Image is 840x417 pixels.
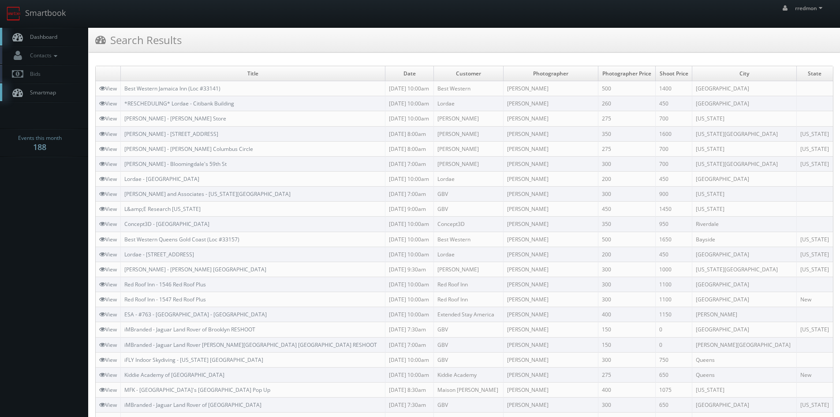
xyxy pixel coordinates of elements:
td: Maison [PERSON_NAME] [434,382,504,397]
a: iFLY Indoor Skydiving - [US_STATE] [GEOGRAPHIC_DATA] [124,356,263,364]
a: Red Roof Inn - 1547 Red Roof Plus [124,296,206,303]
td: [PERSON_NAME] [504,171,598,186]
td: [US_STATE] [796,126,833,141]
td: 700 [655,111,692,126]
td: [GEOGRAPHIC_DATA] [692,247,796,262]
a: [PERSON_NAME] - [PERSON_NAME] [GEOGRAPHIC_DATA] [124,266,266,273]
td: [US_STATE] [692,111,796,126]
td: [PERSON_NAME] [504,277,598,292]
td: Lordae [434,247,504,262]
td: GBV [434,322,504,337]
a: View [99,266,117,273]
strong: 188 [33,142,46,152]
td: 1000 [655,262,692,277]
a: View [99,356,117,364]
td: Date [385,66,434,81]
span: Dashboard [26,33,57,41]
td: GBV [434,398,504,413]
td: 1600 [655,126,692,141]
a: [PERSON_NAME] and Associates - [US_STATE][GEOGRAPHIC_DATA] [124,190,291,198]
td: [PERSON_NAME] [434,141,504,156]
td: Photographer [504,66,598,81]
td: [DATE] 10:00am [385,247,434,262]
td: 450 [655,171,692,186]
td: Customer [434,66,504,81]
a: View [99,145,117,153]
td: [DATE] 8:00am [385,126,434,141]
a: Best Western Jamaica Inn (Loc #33141) [124,85,220,92]
td: 400 [598,382,655,397]
td: [DATE] 7:00am [385,156,434,171]
h3: Search Results [95,32,182,48]
td: [DATE] 10:00am [385,307,434,322]
td: [DATE] 9:00am [385,202,434,217]
td: 0 [655,322,692,337]
td: [US_STATE] [692,187,796,202]
td: Shoot Price [655,66,692,81]
td: [PERSON_NAME] [504,262,598,277]
td: [DATE] 7:00am [385,337,434,352]
td: [PERSON_NAME] [504,202,598,217]
td: [US_STATE] [796,262,833,277]
td: Red Roof Inn [434,277,504,292]
td: Best Western [434,232,504,247]
a: View [99,160,117,168]
td: 750 [655,352,692,367]
td: GBV [434,202,504,217]
td: [PERSON_NAME] [434,111,504,126]
td: [PERSON_NAME] [504,232,598,247]
td: [PERSON_NAME] [504,367,598,382]
td: 700 [655,156,692,171]
a: View [99,236,117,243]
td: 1450 [655,202,692,217]
td: [PERSON_NAME] [434,156,504,171]
a: Best Western Queens Gold Coast (Loc #33157) [124,236,239,243]
td: [PERSON_NAME] [434,262,504,277]
span: rredmon [795,4,825,12]
td: 275 [598,141,655,156]
span: Events this month [18,134,62,143]
td: [DATE] 9:30am [385,262,434,277]
a: MFK - [GEOGRAPHIC_DATA]'s [GEOGRAPHIC_DATA] Pop Up [124,386,270,394]
td: 300 [598,277,655,292]
td: [GEOGRAPHIC_DATA] [692,292,796,307]
td: Red Roof Inn [434,292,504,307]
td: 950 [655,217,692,232]
td: [PERSON_NAME] [504,141,598,156]
a: View [99,220,117,228]
td: GBV [434,187,504,202]
td: [US_STATE] [692,382,796,397]
td: 700 [655,141,692,156]
a: View [99,281,117,288]
td: 300 [598,398,655,413]
td: State [796,66,833,81]
td: [PERSON_NAME] [504,247,598,262]
td: Bayside [692,232,796,247]
td: [PERSON_NAME] [434,126,504,141]
td: 275 [598,111,655,126]
td: [PERSON_NAME] [504,96,598,111]
td: [GEOGRAPHIC_DATA] [692,277,796,292]
a: View [99,341,117,349]
td: [PERSON_NAME] [504,398,598,413]
td: 450 [598,202,655,217]
a: View [99,326,117,333]
td: [DATE] 10:00am [385,171,434,186]
a: View [99,371,117,379]
td: 1150 [655,307,692,322]
a: iMBranded - Jaguar Land Rover of Brooklyn RESHOOT [124,326,255,333]
td: Queens [692,367,796,382]
td: [DATE] 10:00am [385,367,434,382]
td: [DATE] 8:00am [385,141,434,156]
a: View [99,85,117,92]
td: 1075 [655,382,692,397]
td: [GEOGRAPHIC_DATA] [692,322,796,337]
td: [US_STATE] [692,141,796,156]
td: 500 [598,81,655,96]
td: [US_STATE] [692,202,796,217]
a: Concept3D - [GEOGRAPHIC_DATA] [124,220,209,228]
td: [US_STATE] [796,322,833,337]
td: [US_STATE] [796,398,833,413]
a: [PERSON_NAME] - Bloomingdale's 59th St [124,160,227,168]
td: Lordae [434,96,504,111]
